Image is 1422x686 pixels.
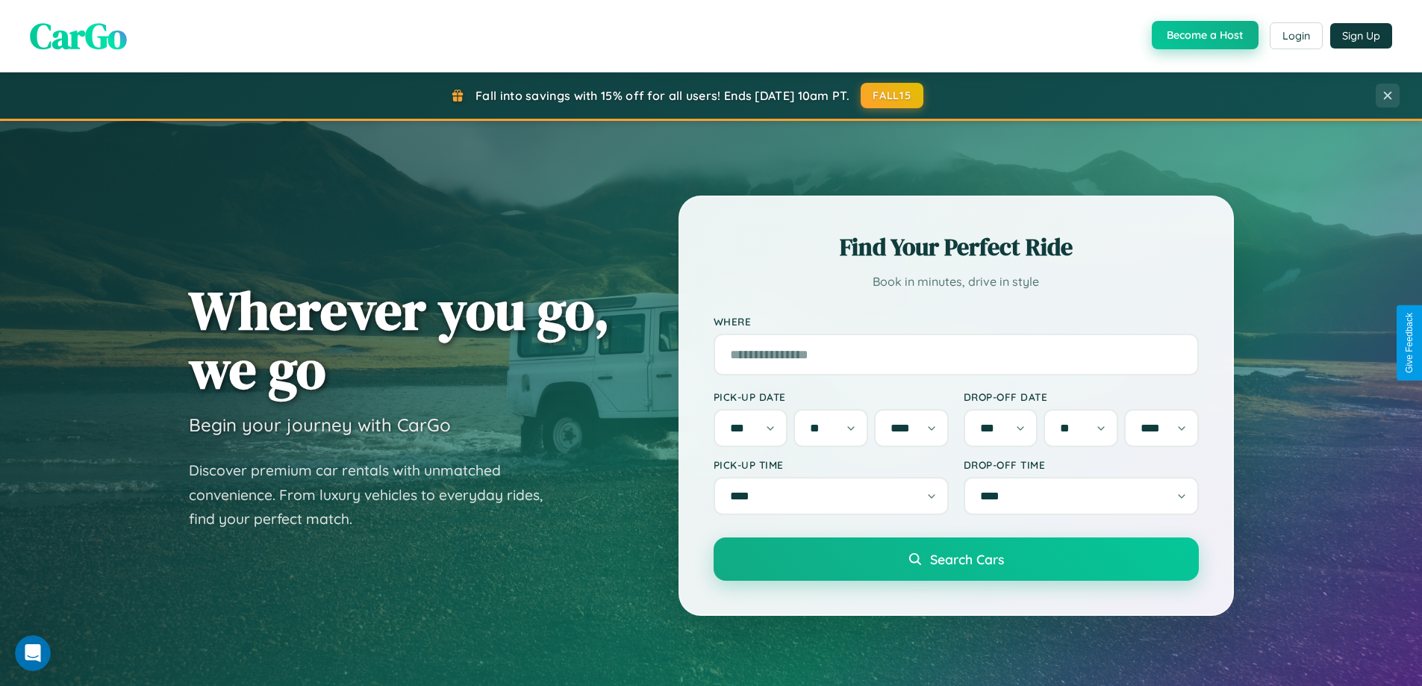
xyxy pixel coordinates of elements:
h1: Wherever you go, we go [189,281,610,399]
label: Drop-off Date [964,390,1199,403]
button: Become a Host [1152,21,1259,49]
button: FALL15 [861,83,923,108]
button: Sign Up [1330,23,1392,49]
label: Pick-up Time [714,458,949,471]
h3: Begin your journey with CarGo [189,414,451,436]
div: Give Feedback [1404,313,1415,373]
span: Search Cars [930,551,1004,567]
label: Where [714,315,1199,328]
p: Discover premium car rentals with unmatched convenience. From luxury vehicles to everyday rides, ... [189,458,562,531]
iframe: Intercom live chat [15,635,51,671]
span: Fall into savings with 15% off for all users! Ends [DATE] 10am PT. [475,88,849,103]
p: Book in minutes, drive in style [714,271,1199,293]
span: CarGo [30,11,127,60]
label: Drop-off Time [964,458,1199,471]
button: Login [1270,22,1323,49]
label: Pick-up Date [714,390,949,403]
button: Search Cars [714,537,1199,581]
h2: Find Your Perfect Ride [714,231,1199,264]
